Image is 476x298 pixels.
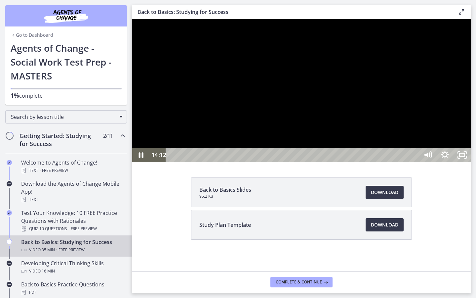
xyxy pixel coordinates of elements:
span: Free preview [42,167,68,174]
div: Back to Basics Practice Questions [21,280,124,296]
button: Show settings menu [304,128,321,143]
span: · [68,225,69,233]
span: Download [371,188,398,196]
img: Agents of Change [26,8,106,24]
div: Text [21,167,124,174]
div: Search by lesson title [5,110,127,124]
span: Free preview [59,246,85,254]
i: Completed [7,210,12,216]
div: Video [21,267,124,275]
span: Search by lesson title [11,113,116,121]
span: 1% [11,91,19,99]
h1: Agents of Change - Social Work Test Prep - MASTERS [11,41,122,83]
p: complete [11,91,122,100]
div: Quiz [21,225,124,233]
span: 2 / 11 [103,132,113,140]
a: Go to Dashboard [11,32,53,38]
span: · [56,246,57,254]
div: Download the Agents of Change Mobile App! [21,180,124,204]
span: Download [371,221,398,229]
div: Back to Basics: Studying for Success [21,238,124,254]
button: Mute [287,128,304,143]
button: Complete & continue [270,277,333,287]
div: Test Your Knowledge: 10 FREE Practice Questions with Rationales [21,209,124,233]
span: Free preview [71,225,97,233]
i: Completed [7,160,12,165]
a: Download [366,186,404,199]
span: · 35 min [41,246,55,254]
div: Welcome to Agents of Change! [21,159,124,174]
span: · 10 Questions [38,225,67,233]
div: Video [21,246,124,254]
span: Back to Basics Slides [199,186,251,194]
div: Text [21,196,124,204]
h3: Back to Basics: Studying for Success [138,8,447,16]
a: Download [366,218,404,231]
button: Unfullscreen [321,128,338,143]
span: · [40,167,41,174]
div: PDF [21,288,124,296]
iframe: Video Lesson [132,19,471,162]
span: Study Plan Template [199,221,251,229]
div: Developing Critical Thinking Skills [21,259,124,275]
h2: Getting Started: Studying for Success [20,132,100,148]
span: · 16 min [41,267,55,275]
span: Complete & continue [276,279,322,285]
span: 95.2 KB [199,194,251,199]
